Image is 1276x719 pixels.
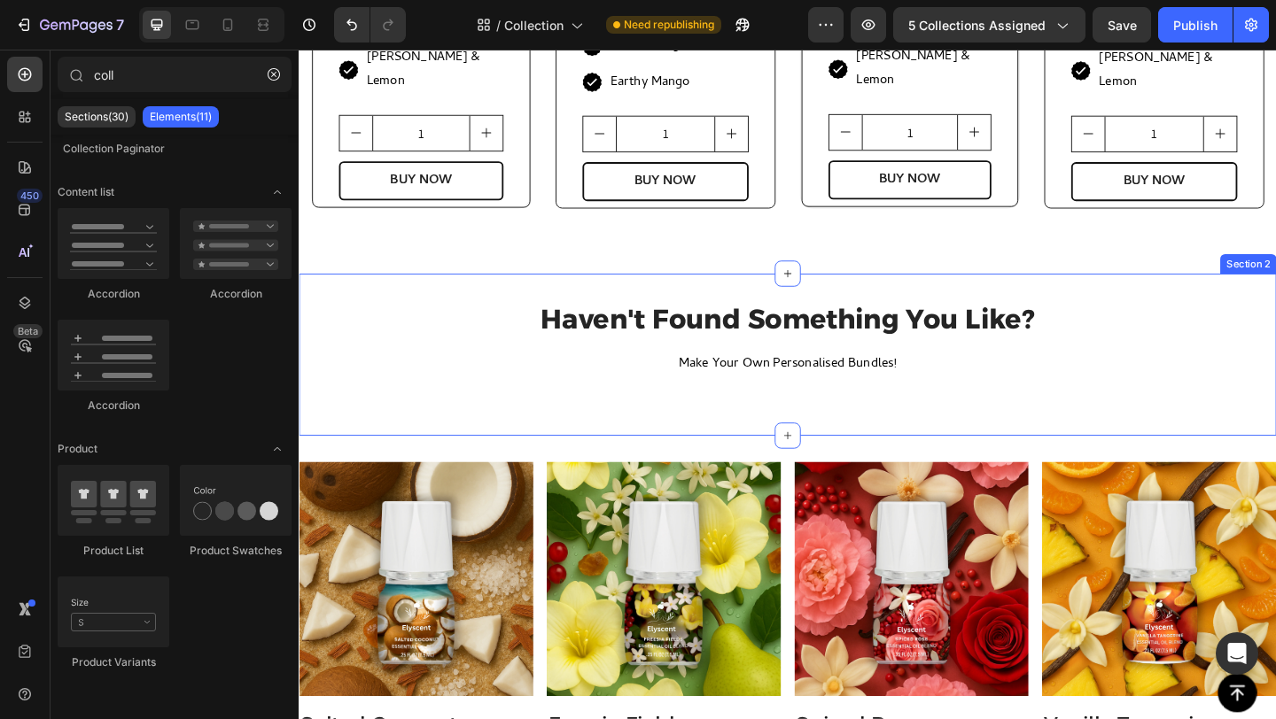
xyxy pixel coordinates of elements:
[17,189,43,203] div: 450
[624,17,714,33] span: Need republishing
[299,50,1276,719] iframe: Design area
[893,7,1085,43] button: 5 collections assigned
[180,543,292,559] div: Product Swatches
[309,73,345,111] button: decrement
[631,131,698,152] div: BUY NOW
[186,72,222,110] button: increment
[841,73,876,111] button: decrement
[612,71,718,109] input: quantity
[808,448,1063,703] a: Vanilla Tangerine
[58,141,169,157] div: Collection Paginator
[1216,632,1258,675] div: Open Intercom Messenger
[58,184,114,200] span: Content list
[334,7,406,43] div: Undo/Redo
[539,448,794,703] a: Spiced Rose
[43,121,222,164] button: BUY NOW
[496,16,501,35] span: /
[876,73,984,111] input: quantity
[150,110,212,124] p: Elements(11)
[1158,7,1233,43] button: Publish
[984,73,1020,111] button: increment
[1173,16,1218,35] div: Publish
[65,110,128,124] p: Sections(30)
[58,654,169,670] div: Product Variants
[180,286,292,302] div: Accordion
[44,72,80,110] button: decrement
[840,122,1021,165] button: BUY NOW
[338,23,425,49] p: Earthy Mango
[13,324,43,338] div: Beta
[897,133,964,154] div: BUY NOW
[365,133,432,154] div: BUY NOW
[58,543,169,559] div: Product List
[577,71,612,109] button: decrement
[99,132,167,153] div: BUY NOW
[263,435,292,463] span: Toggle open
[58,57,292,92] input: Search Sections & Elements
[308,122,489,165] button: BUY NOW
[908,16,1046,35] span: 5 collections assigned
[1093,7,1151,43] button: Save
[269,448,525,703] a: Freesia Fields
[345,73,452,111] input: quantity
[116,14,124,35] p: 7
[58,286,169,302] div: Accordion
[1006,225,1060,241] div: Section 2
[717,71,752,109] button: increment
[1108,18,1137,33] span: Save
[7,7,132,43] button: 7
[453,73,488,111] button: increment
[58,398,169,414] div: Accordion
[263,178,292,206] span: Toggle open
[576,120,753,163] button: BUY NOW
[80,72,186,110] input: quantity
[504,16,564,35] span: Collection
[58,441,97,457] span: Product
[2,329,1062,355] p: Make Your Own Personalised Bundles!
